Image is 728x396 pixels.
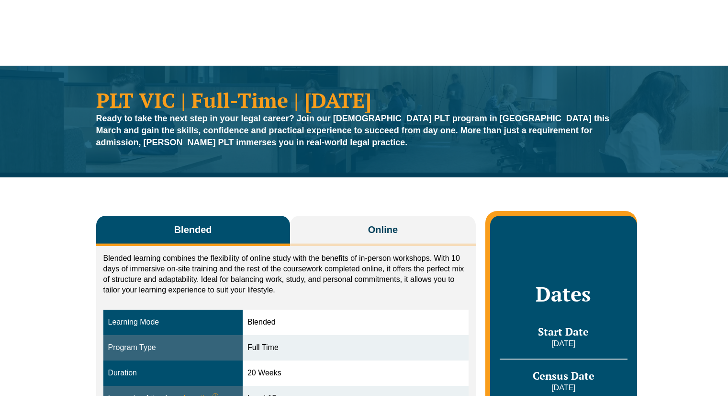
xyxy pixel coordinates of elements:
[108,368,238,379] div: Duration
[368,223,398,236] span: Online
[247,342,464,353] div: Full Time
[174,223,212,236] span: Blended
[108,317,238,328] div: Learning Mode
[538,325,589,338] span: Start Date
[247,317,464,328] div: Blended
[96,90,632,110] h1: PLT VIC | Full-Time | [DATE]
[500,383,627,393] p: [DATE]
[108,342,238,353] div: Program Type
[103,253,469,295] p: Blended learning combines the flexibility of online study with the benefits of in-person workshop...
[533,369,594,383] span: Census Date
[247,368,464,379] div: 20 Weeks
[96,114,609,147] strong: Ready to take the next step in your legal career? Join our [DEMOGRAPHIC_DATA] PLT program in [GEO...
[500,282,627,306] h2: Dates
[500,338,627,349] p: [DATE]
